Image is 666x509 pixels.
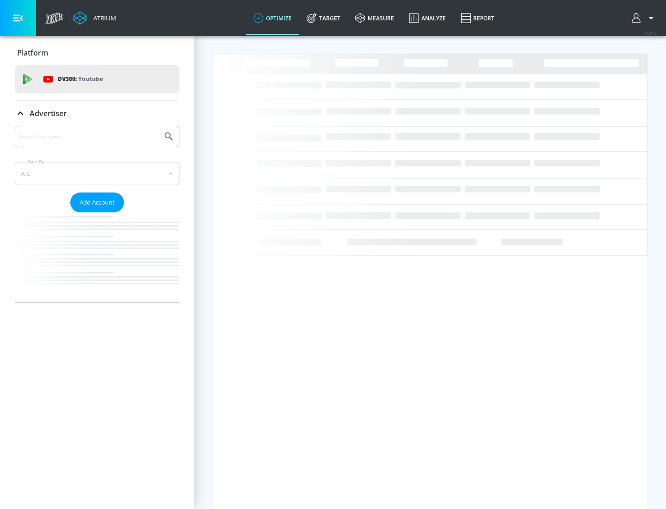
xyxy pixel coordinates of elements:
[15,100,179,126] div: Advertiser
[348,1,401,35] a: measure
[15,126,179,302] div: Advertiser
[78,74,103,84] p: Youtube
[26,159,46,165] label: Sort By
[15,212,179,302] nav: list of Advertiser
[15,40,179,66] div: Platform
[80,197,115,208] span: Add Account
[453,1,502,35] a: Report
[30,108,67,118] p: Advertiser
[15,162,179,185] div: A-Z
[299,1,348,35] a: Target
[73,11,116,25] a: Atrium
[644,31,657,36] span: v 4.24.0
[18,130,159,143] input: Search by name
[246,1,299,35] a: optimize
[58,74,103,84] p: DV360:
[15,65,179,93] div: DV360: Youtube
[401,1,453,35] a: Analyze
[90,14,116,22] div: Atrium
[70,192,124,212] button: Add Account
[17,48,48,58] p: Platform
